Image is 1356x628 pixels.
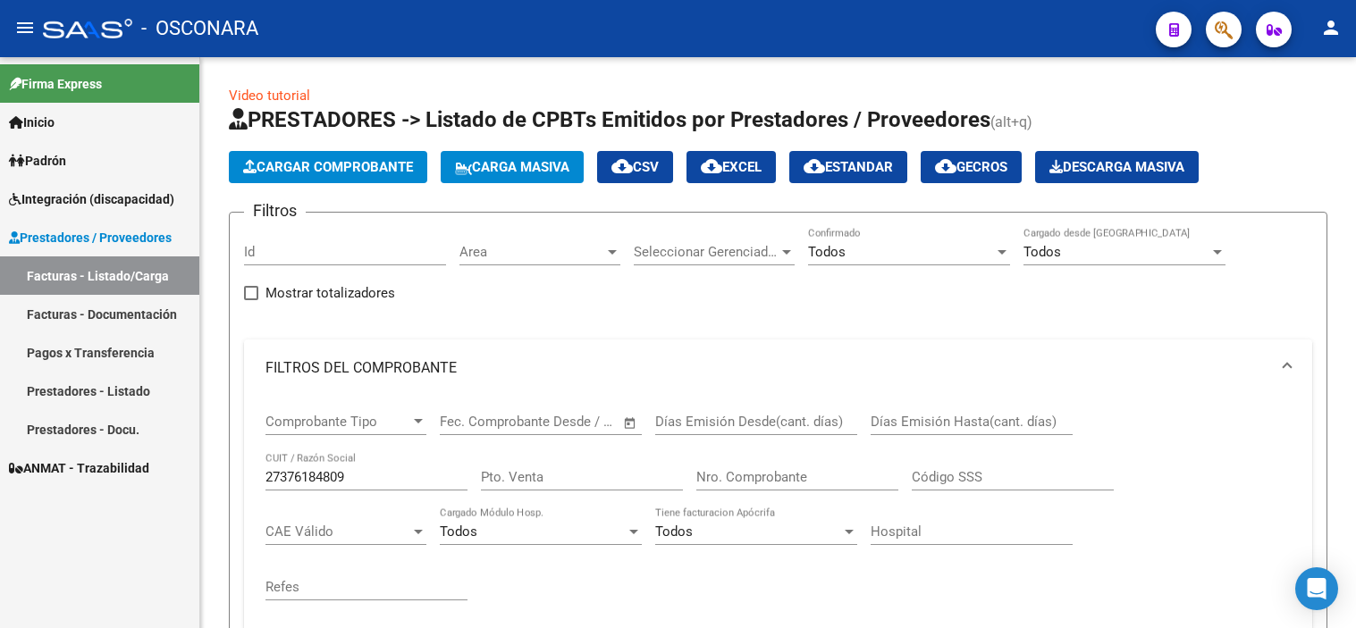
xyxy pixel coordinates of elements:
button: EXCEL [686,151,776,183]
button: Descarga Masiva [1035,151,1199,183]
span: Cargar Comprobante [243,159,413,175]
app-download-masive: Descarga masiva de comprobantes (adjuntos) [1035,151,1199,183]
span: PRESTADORES -> Listado de CPBTs Emitidos por Prestadores / Proveedores [229,107,990,132]
mat-icon: person [1320,17,1342,38]
input: Fecha inicio [440,414,512,430]
h3: Filtros [244,198,306,223]
span: Padrón [9,151,66,171]
span: Inicio [9,113,55,132]
button: Cargar Comprobante [229,151,427,183]
span: Firma Express [9,74,102,94]
mat-icon: cloud_download [611,155,633,177]
span: - OSCONARA [141,9,258,48]
span: EXCEL [701,159,762,175]
span: Todos [655,523,693,540]
span: Estandar [804,159,893,175]
mat-icon: cloud_download [935,155,956,177]
span: Mostrar totalizadores [265,282,395,304]
span: Comprobante Tipo [265,414,410,430]
mat-panel-title: FILTROS DEL COMPROBANTE [265,358,1269,378]
span: Gecros [935,159,1007,175]
button: Carga Masiva [441,151,584,183]
div: Open Intercom Messenger [1295,567,1338,610]
mat-expansion-panel-header: FILTROS DEL COMPROBANTE [244,339,1312,397]
a: Video tutorial [229,88,310,104]
mat-icon: cloud_download [701,155,722,177]
input: Fecha fin [528,414,615,430]
button: CSV [597,151,673,183]
span: Todos [1023,244,1061,260]
button: Open calendar [620,413,641,433]
span: Integración (discapacidad) [9,189,174,209]
mat-icon: menu [14,17,36,38]
button: Estandar [789,151,907,183]
span: Descarga Masiva [1049,159,1184,175]
span: Seleccionar Gerenciador [634,244,779,260]
span: Todos [440,523,477,540]
span: CAE Válido [265,523,410,540]
span: Todos [808,244,846,260]
span: ANMAT - Trazabilidad [9,458,149,478]
span: Carga Masiva [455,159,569,175]
span: (alt+q) [990,113,1032,130]
span: CSV [611,159,659,175]
button: Gecros [921,151,1022,183]
mat-icon: cloud_download [804,155,825,177]
span: Prestadores / Proveedores [9,228,172,247]
span: Area [459,244,604,260]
